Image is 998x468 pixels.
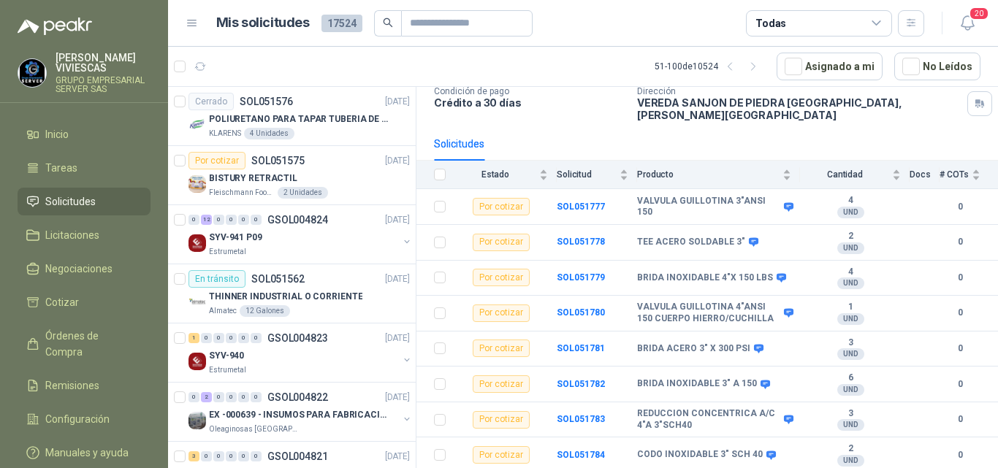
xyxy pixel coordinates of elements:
div: UND [837,313,864,325]
p: [DATE] [385,272,410,286]
div: 12 Galones [240,305,290,317]
p: [DATE] [385,154,410,168]
div: 0 [213,333,224,343]
p: POLIURETANO PARA TAPAR TUBERIA DE SENSORES DE NIVEL DEL BANCO DE HIELO [209,112,391,126]
a: SOL051778 [557,237,605,247]
p: SOL051562 [251,274,305,284]
div: 1 [188,333,199,343]
div: Por cotizar [188,152,245,169]
div: 0 [188,215,199,225]
p: GSOL004823 [267,333,328,343]
div: UND [837,207,864,218]
div: 0 [226,392,237,402]
a: Por cotizarSOL051575[DATE] Company LogoBISTURY RETRACTILFleischmann Foods S.A.2 Unidades [168,146,416,205]
p: SOL051575 [251,156,305,166]
img: Company Logo [188,412,206,429]
div: 51 - 100 de 10524 [655,55,765,78]
th: Cantidad [800,161,910,189]
b: 2 [800,231,901,242]
div: 2 Unidades [278,187,328,199]
a: Negociaciones [18,255,151,283]
p: Dirección [637,86,961,96]
p: GRUPO EMPRESARIAL SERVER SAS [56,76,151,93]
th: Docs [910,161,940,189]
b: 3 [800,337,901,349]
img: Company Logo [188,353,206,370]
p: KLARENS [209,128,241,139]
div: 0 [238,333,249,343]
div: 0 [226,451,237,461]
span: Cantidad [800,169,889,180]
div: UND [837,348,864,360]
b: 4 [800,195,901,207]
p: Condición de pago [434,86,625,96]
div: 0 [251,333,262,343]
p: SYV-940 [209,349,244,363]
b: 0 [940,413,980,426]
h1: Mis solicitudes [216,12,310,34]
div: 0 [238,215,249,225]
p: GSOL004821 [267,451,328,461]
span: Solicitudes [45,193,96,210]
div: Cerrado [188,93,234,110]
span: Negociaciones [45,261,113,277]
b: CODO INOXIDABLE 3" SCH 40 [637,449,763,461]
p: VEREDA SANJON DE PIEDRA [GEOGRAPHIC_DATA] , [PERSON_NAME][GEOGRAPHIC_DATA] [637,96,961,121]
a: Cotizar [18,288,151,316]
div: Todas [755,15,786,31]
b: 0 [940,235,980,249]
a: Órdenes de Compra [18,322,151,366]
span: 17524 [321,15,362,32]
img: Company Logo [188,175,206,193]
span: Inicio [45,126,69,142]
div: En tránsito [188,270,245,288]
div: 0 [251,451,262,461]
span: Tareas [45,160,77,176]
p: Almatec [209,305,237,317]
a: SOL051780 [557,307,605,318]
div: Por cotizar [473,198,530,215]
div: 0 [251,215,262,225]
div: UND [837,419,864,431]
div: Solicitudes [434,136,484,152]
img: Company Logo [188,294,206,311]
a: 0 2 0 0 0 0 GSOL004822[DATE] Company LogoEX -000639 - INSUMOS PARA FABRICACION DE MALLA TAMOleagi... [188,388,413,435]
span: search [383,18,393,28]
a: SOL051782 [557,379,605,389]
b: 0 [940,306,980,320]
div: UND [837,455,864,467]
b: SOL051777 [557,202,605,212]
div: Por cotizar [473,269,530,286]
a: SOL051779 [557,272,605,283]
th: Estado [454,161,557,189]
a: Solicitudes [18,188,151,215]
b: 0 [940,448,980,462]
div: 0 [226,333,237,343]
b: 3 [800,408,901,420]
p: Oleaginosas [GEOGRAPHIC_DATA][PERSON_NAME] [209,423,301,435]
p: Estrumetal [209,246,246,258]
span: Solicitud [557,169,617,180]
img: Company Logo [188,234,206,252]
p: BISTURY RETRACTIL [209,172,297,185]
div: 0 [251,392,262,402]
p: GSOL004822 [267,392,328,402]
b: 2 [800,443,901,455]
th: Solicitud [557,161,637,189]
p: [DATE] [385,450,410,464]
a: SOL051781 [557,343,605,353]
div: 0 [213,451,224,461]
div: Por cotizar [473,446,530,464]
div: 0 [201,333,212,343]
a: CerradoSOL051576[DATE] Company LogoPOLIURETANO PARA TAPAR TUBERIA DE SENSORES DE NIVEL DEL BANCO ... [168,87,416,146]
a: SOL051783 [557,414,605,424]
div: 0 [226,215,237,225]
div: 0 [213,215,224,225]
a: Remisiones [18,372,151,399]
div: UND [837,242,864,254]
p: [DATE] [385,95,410,109]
